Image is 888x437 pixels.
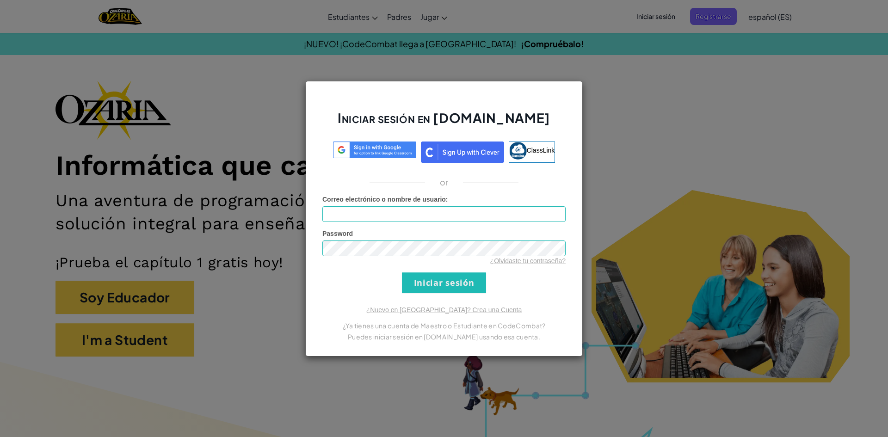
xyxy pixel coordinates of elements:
p: Puedes iniciar sesión en [DOMAIN_NAME] usando esa cuenta. [322,331,566,342]
a: ¿Olvidaste tu contraseña? [490,257,566,265]
input: Iniciar sesión [402,272,486,293]
span: Password [322,230,353,237]
a: ¿Nuevo en [GEOGRAPHIC_DATA]? Crea una Cuenta [366,306,522,314]
p: or [440,177,449,188]
label: : [322,195,448,204]
span: ClassLink [527,146,555,154]
img: log-in-google-sso.svg [333,142,416,159]
img: clever_sso_button@2x.png [421,142,504,163]
img: classlink-logo-small.png [509,142,527,160]
h2: Iniciar sesión en [DOMAIN_NAME] [322,109,566,136]
span: Correo electrónico o nombre de usuario [322,196,446,203]
p: ¿Ya tienes una cuenta de Maestro o Estudiante en CodeCombat? [322,320,566,331]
